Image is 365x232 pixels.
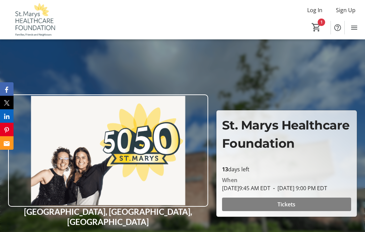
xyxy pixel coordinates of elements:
img: St. Marys Healthcare Foundation's Logo [4,3,64,36]
img: Campaign CTA Media Photo [8,94,208,207]
span: - [270,184,277,192]
div: When [222,176,238,184]
span: [DATE] 9:00 PM EDT [270,184,327,192]
p: days left [222,165,351,173]
strong: [GEOGRAPHIC_DATA], [GEOGRAPHIC_DATA], [GEOGRAPHIC_DATA] [24,207,192,227]
span: Tickets [277,200,295,208]
span: St. Marys Healthcare Foundation [222,118,350,151]
span: [DATE] 9:45 AM EDT [222,184,270,192]
button: Tickets [222,198,351,211]
button: Cart [310,21,322,33]
button: Menu [347,21,361,34]
button: Sign Up [331,5,361,16]
span: 13 [222,166,228,173]
button: Help [331,21,344,34]
button: Log In [302,5,328,16]
span: Sign Up [336,6,356,14]
span: Log In [307,6,322,14]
